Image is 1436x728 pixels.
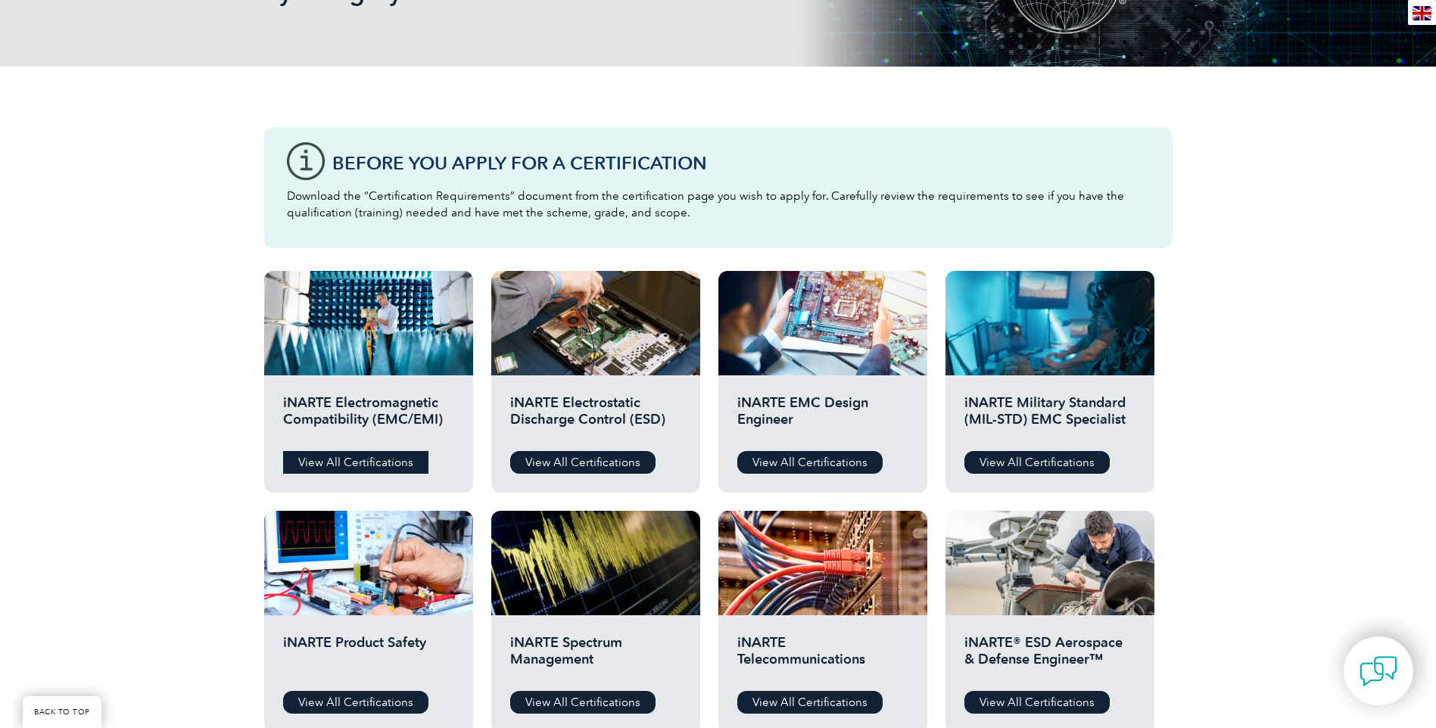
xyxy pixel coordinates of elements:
h2: iNARTE Electrostatic Discharge Control (ESD) [510,394,681,440]
a: View All Certifications [510,691,656,714]
a: View All Certifications [964,691,1110,714]
img: contact-chat.png [1360,652,1397,690]
a: View All Certifications [510,451,656,474]
a: View All Certifications [737,691,883,714]
h2: iNARTE Product Safety [283,634,454,680]
a: View All Certifications [283,691,428,714]
a: BACK TO TOP [23,696,101,728]
a: View All Certifications [283,451,428,474]
h2: iNARTE Spectrum Management [510,634,681,680]
h2: iNARTE Telecommunications [737,634,908,680]
a: View All Certifications [737,451,883,474]
h2: iNARTE EMC Design Engineer [737,394,908,440]
img: en [1413,6,1431,20]
h2: iNARTE Military Standard (MIL-STD) EMC Specialist [964,394,1135,440]
h2: iNARTE® ESD Aerospace & Defense Engineer™ [964,634,1135,680]
h2: iNARTE Electromagnetic Compatibility (EMC/EMI) [283,394,454,440]
a: View All Certifications [964,451,1110,474]
h3: Before You Apply For a Certification [332,154,1150,173]
p: Download the “Certification Requirements” document from the certification page you wish to apply ... [287,188,1150,221]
